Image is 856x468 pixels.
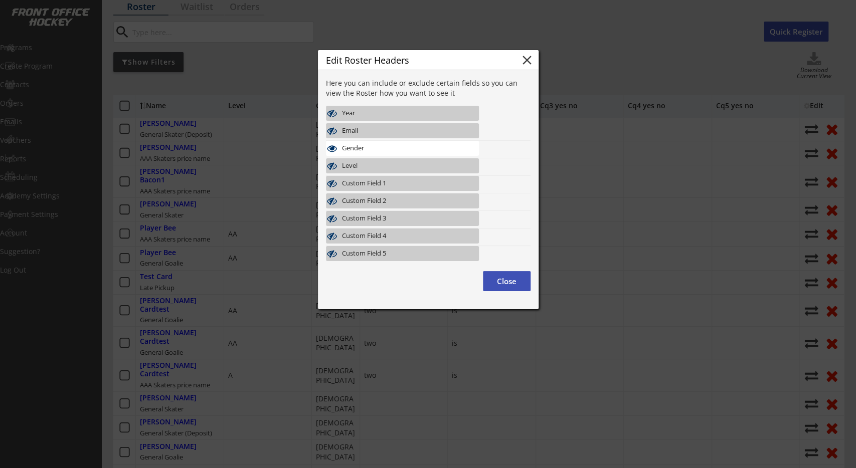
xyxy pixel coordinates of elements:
div: Gender [342,144,452,152]
div: Custom Field 3 [342,214,452,222]
div: Level [342,162,452,170]
div: Year [342,109,452,117]
button: Close [483,271,531,291]
div: Edit Roster Headers [326,56,520,65]
div: Here you can include or exclude certain fields so you can view the Roster how you want to see it [326,78,531,98]
div: Custom Field 2 [342,197,452,205]
div: Custom Field 5 [342,250,452,258]
button: close [520,53,535,68]
div: Email [342,127,452,135]
div: Custom Field 1 [342,179,452,187]
div: Custom Field 4 [342,232,452,240]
